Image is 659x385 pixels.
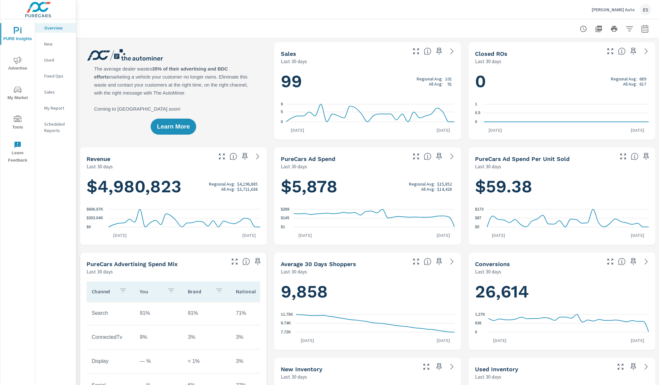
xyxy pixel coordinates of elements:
[135,329,183,345] td: 9%
[281,50,296,57] h5: Sales
[238,232,260,239] p: [DATE]
[475,50,507,57] h5: Closed ROs
[639,81,646,87] p: 617
[432,127,455,133] p: [DATE]
[475,281,649,303] h1: 26,614
[281,268,307,275] p: Last 30 days
[281,155,335,162] h5: PureCars Ad Spend
[475,102,477,106] text: 1
[475,71,649,92] h1: 0
[592,22,605,35] button: "Export Report to PDF"
[87,329,135,345] td: ConnectedTv
[434,46,444,56] span: Save this to your personalized report
[484,127,506,133] p: [DATE]
[626,127,649,133] p: [DATE]
[626,232,649,239] p: [DATE]
[437,181,452,187] p: $15,852
[35,103,76,113] div: My Report
[447,46,457,56] a: See more details in report
[87,216,103,221] text: $303.04K
[421,187,435,192] p: All Avg:
[281,261,356,267] h5: Average 30 Days Shoppers
[237,181,258,187] p: $4,196,885
[424,153,431,160] span: Total cost of media for all PureCars channels for the selected dealership group over the selected...
[87,261,178,267] h5: PureCars Advertising Spend Mix
[641,151,651,162] span: Save this to your personalized report
[35,23,76,33] div: Overview
[253,256,263,267] span: Save this to your personalized report
[475,163,501,170] p: Last 30 days
[409,181,435,187] p: Regional Avg:
[281,281,455,303] h1: 9,858
[2,56,33,72] span: Advertise
[44,121,71,134] p: Scheduled Reports
[2,141,33,164] span: Leave Feedback
[475,321,481,326] text: 636
[608,22,621,35] button: Print Report
[475,373,501,381] p: Last 30 days
[411,46,421,56] button: Make Fullscreen
[87,305,135,321] td: Search
[417,76,443,81] p: Regional Avg:
[87,353,135,369] td: Display
[157,124,190,130] span: Learn More
[475,330,477,334] text: 0
[434,256,444,267] span: Save this to your personalized report
[605,46,615,56] button: Make Fullscreen
[183,353,231,369] td: < 1%
[286,127,309,133] p: [DATE]
[475,155,570,162] h5: PureCars Ad Spend Per Unit Sold
[281,366,322,372] h5: New Inventory
[638,22,651,35] button: Select Date Range
[623,22,636,35] button: Apply Filters
[281,330,291,334] text: 7.72K
[183,329,231,345] td: 3%
[87,155,110,162] h5: Revenue
[135,353,183,369] td: — %
[281,312,293,317] text: 11.75K
[231,305,279,321] td: 71%
[2,115,33,131] span: Tools
[475,216,481,220] text: $87
[87,207,103,212] text: $606.07K
[628,256,638,267] span: Save this to your personalized report
[44,25,71,31] p: Overview
[44,57,71,63] p: Used
[475,57,501,65] p: Last 30 days
[447,81,452,87] p: 91
[447,151,457,162] a: See more details in report
[253,151,263,162] a: See more details in report
[229,256,240,267] button: Make Fullscreen
[618,151,628,162] button: Make Fullscreen
[109,232,131,239] p: [DATE]
[44,89,71,95] p: Sales
[35,39,76,49] div: New
[424,47,431,55] span: Number of vehicles sold by the dealership over the selected date range. [Source: This data is sou...
[135,305,183,321] td: 91%
[641,46,651,56] a: See more details in report
[294,232,316,239] p: [DATE]
[429,81,443,87] p: All Avg:
[475,120,477,124] text: 0
[411,151,421,162] button: Make Fullscreen
[281,102,283,106] text: 9
[447,362,457,372] a: See more details in report
[628,46,638,56] span: Save this to your personalized report
[475,366,518,372] h5: Used Inventory
[183,305,231,321] td: 91%
[2,27,33,43] span: PURE Insights
[296,337,319,344] p: [DATE]
[151,119,196,135] button: Learn More
[432,232,455,239] p: [DATE]
[92,288,114,295] p: Channel
[236,288,258,295] p: National
[242,258,250,265] span: This table looks at how you compare to the amount of budget you spend per channel as opposed to y...
[217,151,227,162] button: Make Fullscreen
[618,47,626,55] span: Number of Repair Orders Closed by the selected dealership group over the selected time range. [So...
[237,187,258,192] p: $3,721,638
[140,288,162,295] p: You
[188,288,210,295] p: Brand
[35,87,76,97] div: Sales
[87,268,113,275] p: Last 30 days
[44,73,71,79] p: Fixed Ops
